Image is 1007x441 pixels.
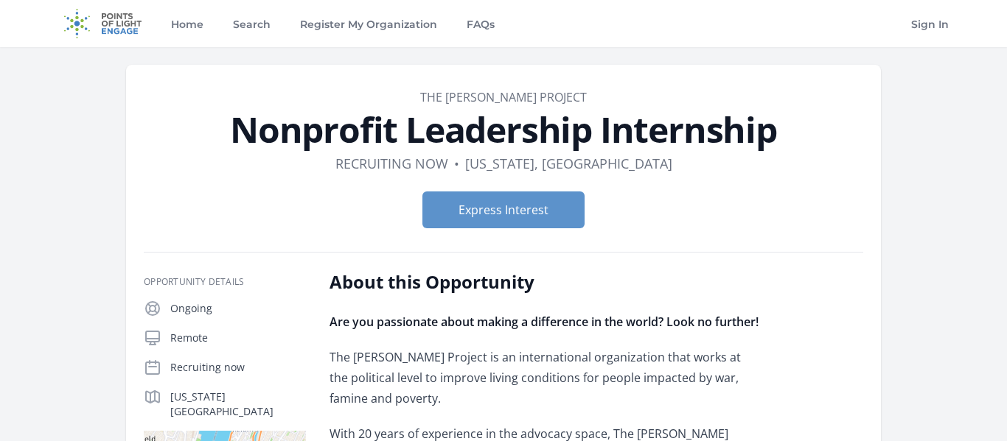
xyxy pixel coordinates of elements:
p: Ongoing [170,301,306,316]
p: Remote [170,331,306,345]
div: • [454,153,459,174]
dd: Recruiting now [335,153,448,174]
strong: Are you passionate about making a difference in the world? Look no further! [330,314,759,330]
h3: Opportunity Details [144,276,306,288]
p: Recruiting now [170,360,306,375]
button: Express Interest [422,191,585,228]
dd: [US_STATE], [GEOGRAPHIC_DATA] [465,153,672,174]
p: [US_STATE][GEOGRAPHIC_DATA] [170,389,306,419]
a: The [PERSON_NAME] Project [420,89,587,105]
h2: About this Opportunity [330,270,761,294]
h1: Nonprofit Leadership Internship [144,112,863,147]
p: The [PERSON_NAME] Project is an international organization that works at the political level to i... [330,347,761,409]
